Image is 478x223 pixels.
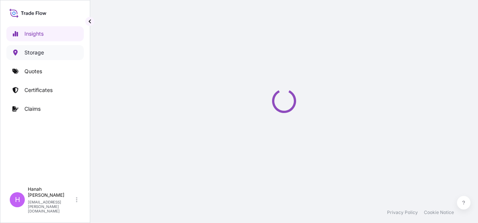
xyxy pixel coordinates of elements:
a: Storage [6,45,84,60]
a: Insights [6,26,84,41]
p: [EMAIL_ADDRESS][PERSON_NAME][DOMAIN_NAME] [28,200,74,213]
a: Privacy Policy [387,209,418,215]
p: Insights [24,30,44,38]
a: Quotes [6,64,84,79]
a: Certificates [6,83,84,98]
a: Cookie Notice [424,209,454,215]
a: Claims [6,101,84,116]
p: Certificates [24,86,53,94]
p: Claims [24,105,41,113]
span: H [15,196,20,203]
p: Quotes [24,68,42,75]
p: Storage [24,49,44,56]
p: Hanah [PERSON_NAME] [28,186,74,198]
